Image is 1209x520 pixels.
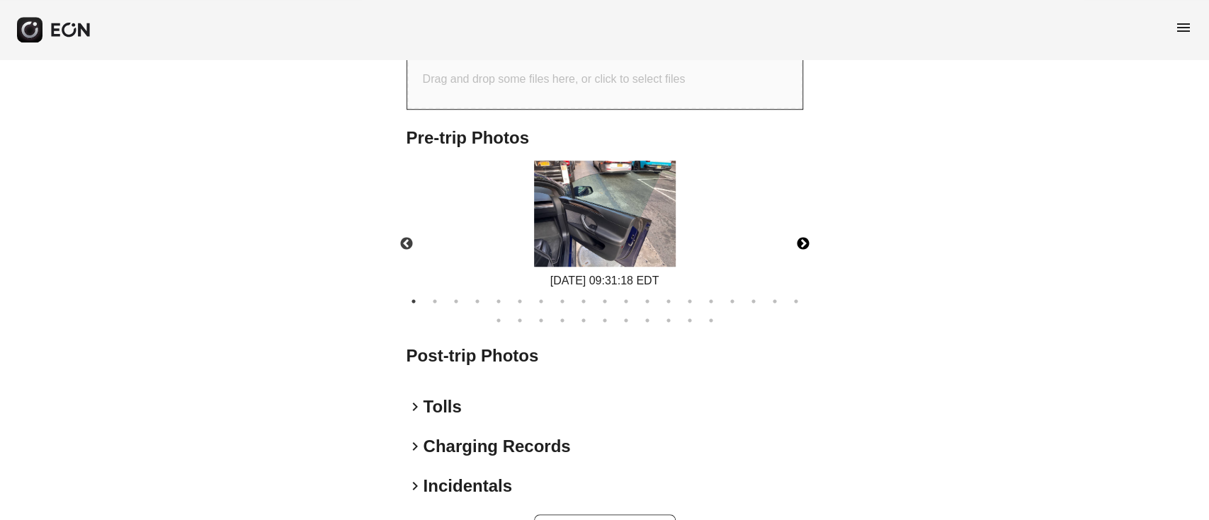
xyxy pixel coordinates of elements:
[407,345,803,367] h2: Post-trip Photos
[407,478,424,495] span: keyboard_arrow_right
[619,294,633,308] button: 11
[534,313,548,328] button: 22
[424,395,462,418] h2: Tolls
[683,294,697,308] button: 14
[704,313,718,328] button: 30
[424,435,571,458] h2: Charging Records
[662,313,676,328] button: 28
[768,294,782,308] button: 18
[598,294,612,308] button: 10
[619,313,633,328] button: 26
[725,294,739,308] button: 16
[747,294,761,308] button: 17
[470,294,484,308] button: 4
[555,313,569,328] button: 23
[555,294,569,308] button: 8
[428,294,442,308] button: 2
[423,71,686,88] p: Drag and drop some files here, or click to select files
[789,294,803,308] button: 19
[407,398,424,415] span: keyboard_arrow_right
[449,294,463,308] button: 3
[534,294,548,308] button: 7
[534,161,676,267] img: https://fastfleet.me/rails/active_storage/blobs/redirect/eyJfcmFpbHMiOnsibWVzc2FnZSI6IkJBaHBBM1Zy...
[778,219,828,269] button: Next
[407,127,803,149] h2: Pre-trip Photos
[1175,19,1192,36] span: menu
[598,313,612,328] button: 25
[424,475,512,497] h2: Incidentals
[577,294,591,308] button: 9
[513,294,527,308] button: 6
[492,313,506,328] button: 20
[407,294,421,308] button: 1
[577,313,591,328] button: 24
[407,438,424,455] span: keyboard_arrow_right
[640,294,654,308] button: 12
[534,272,676,289] div: [DATE] 09:31:18 EDT
[662,294,676,308] button: 13
[640,313,654,328] button: 27
[513,313,527,328] button: 21
[704,294,718,308] button: 15
[382,219,431,269] button: Previous
[683,313,697,328] button: 29
[492,294,506,308] button: 5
